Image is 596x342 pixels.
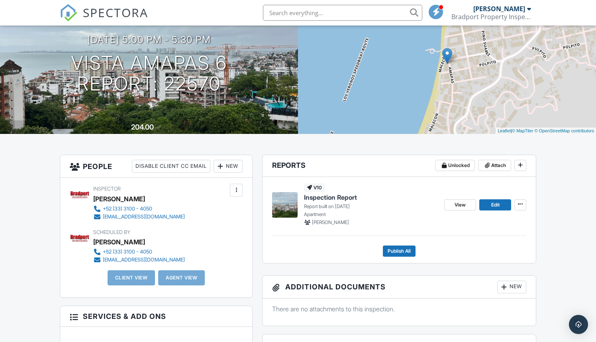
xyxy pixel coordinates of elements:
a: © OpenStreetMap contributors [535,128,594,133]
div: New [497,281,526,293]
div: [EMAIL_ADDRESS][DOMAIN_NAME] [103,257,185,263]
div: [PERSON_NAME] [93,193,145,205]
h1: Vista Amapas 6 Report: 22570 [71,53,227,95]
a: © MapTiler [512,128,533,133]
div: 204.00 [131,123,154,131]
h3: Additional Documents [263,276,536,299]
a: Leaflet [498,128,511,133]
div: [EMAIL_ADDRESS][DOMAIN_NAME] [103,214,185,220]
span: SPECTORA [83,4,148,21]
input: Search everything... [263,5,422,21]
a: [EMAIL_ADDRESS][DOMAIN_NAME] [93,256,185,264]
a: [EMAIL_ADDRESS][DOMAIN_NAME] [93,213,185,221]
div: Disable Client CC Email [132,160,210,173]
div: New [214,160,243,173]
span: Scheduled By [93,229,130,235]
p: There are no attachments to this inspection. [272,305,526,313]
div: [PERSON_NAME] [93,236,145,248]
h3: People [60,155,253,178]
div: +52 (33) 3100 - 4050 [103,249,152,255]
span: Inspector [93,186,121,192]
div: Open Intercom Messenger [569,315,588,334]
img: The Best Home Inspection Software - Spectora [60,4,77,22]
div: +52 (33) 3100 - 4050 [103,206,152,212]
a: +52 (33) 3100 - 4050 [93,205,185,213]
a: SPECTORA [60,11,148,28]
div: [PERSON_NAME] [473,5,525,13]
div: | [496,128,596,134]
div: Bradport Property Inspection [451,13,531,21]
h3: [DATE] 5:00 pm - 5:30 pm [87,34,211,45]
span: m² [155,125,161,131]
a: +52 (33) 3100 - 4050 [93,248,185,256]
h3: Services & Add ons [60,306,253,327]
